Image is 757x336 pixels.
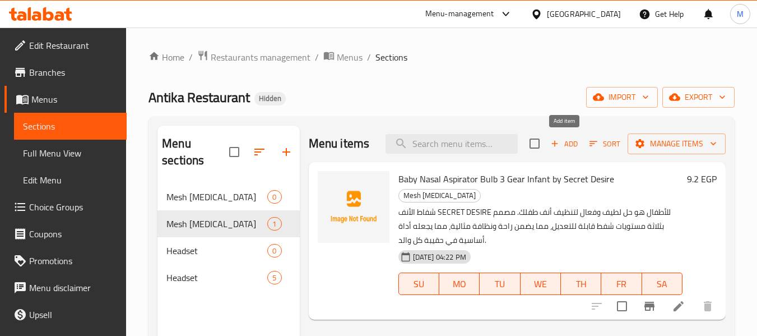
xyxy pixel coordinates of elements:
span: Coupons [29,227,118,241]
button: SU [398,273,439,295]
a: Upsell [4,301,127,328]
span: Select section [523,132,546,155]
span: Upsell [29,308,118,321]
button: export [662,87,735,108]
span: Sort items [582,135,628,153]
span: Antika Restaurant [148,85,250,110]
div: Mesh Nebulizer [166,217,267,231]
nav: Menu sections [157,179,299,296]
span: Sections [23,119,118,133]
span: Mesh [MEDICAL_DATA] [166,217,267,231]
span: 1 [268,219,281,229]
span: Select all sections [222,140,246,164]
span: SA [647,276,678,292]
span: Promotions [29,254,118,268]
button: import [586,87,658,108]
div: Mesh Nebulizer [398,189,481,202]
span: WE [525,276,556,292]
button: FR [601,273,642,295]
li: / [315,50,319,64]
div: Mesh [MEDICAL_DATA]0 [157,183,299,210]
span: Select to update [610,294,634,318]
div: Mesh [MEDICAL_DATA]1 [157,210,299,237]
a: Edit Restaurant [4,32,127,59]
span: Headset [166,244,267,257]
a: Choice Groups [4,194,127,220]
nav: breadcrumb [148,50,735,65]
h6: 9.2 EGP [687,171,717,187]
h2: Menu sections [162,135,229,169]
span: Baby Nasal Aspirator Bulb 3 Gear Infant by Secret Desire [398,171,614,187]
button: SA [642,273,682,295]
span: TH [565,276,597,292]
input: search [386,134,518,154]
span: FR [606,276,637,292]
img: Baby Nasal Aspirator Bulb 3 Gear Infant by Secret Desire [318,171,389,243]
span: Branches [29,66,118,79]
a: Promotions [4,247,127,274]
a: Full Menu View [14,140,127,167]
a: Sections [14,113,127,140]
div: Mesh Nebulizer [166,190,267,204]
a: Home [148,50,184,64]
span: Menu disclaimer [29,281,118,294]
span: Headset [166,271,267,284]
span: Hidden [254,94,286,103]
span: 0 [268,192,281,202]
span: 0 [268,246,281,256]
a: Edit Menu [14,167,127,194]
button: TH [561,273,601,295]
button: Sort [587,135,623,153]
div: Headset5 [157,264,299,291]
li: / [367,50,371,64]
span: Mesh [MEDICAL_DATA] [166,190,267,204]
a: Menu disclaimer [4,274,127,301]
div: Menu-management [425,7,494,21]
a: Edit menu item [672,300,685,313]
span: Edit Restaurant [29,39,118,52]
button: MO [439,273,480,295]
button: delete [694,293,721,320]
span: Full Menu View [23,146,118,160]
span: M [737,8,744,20]
a: Menus [323,50,363,65]
span: TU [484,276,515,292]
button: Manage items [628,134,726,154]
div: items [267,217,281,231]
span: export [671,90,726,104]
span: Menus [31,93,118,106]
div: items [267,271,281,284]
span: SU [403,276,435,292]
button: Add [546,135,582,153]
span: Add [549,137,579,150]
button: Branch-specific-item [636,293,663,320]
span: Sort [589,137,620,150]
span: Manage items [637,137,717,151]
span: Choice Groups [29,200,118,214]
span: 5 [268,273,281,283]
div: [GEOGRAPHIC_DATA] [547,8,621,20]
span: Edit Menu [23,173,118,187]
span: Sections [375,50,407,64]
div: Headset0 [157,237,299,264]
a: Restaurants management [197,50,310,65]
span: Sort sections [246,139,273,165]
a: Menus [4,86,127,113]
span: import [595,90,649,104]
a: Coupons [4,220,127,247]
h2: Menu items [309,135,370,152]
div: items [267,244,281,257]
button: WE [521,273,561,295]
span: Restaurants management [211,50,310,64]
button: TU [480,273,520,295]
a: Branches [4,59,127,86]
li: / [189,50,193,64]
p: شفاط الأنف SECRET DESIRE للأطفال هو حل لطيف وفعال لتنظيف أنف طفلك. مصمم بثلاثة مستويات شفط قابلة ... [398,205,682,247]
span: MO [444,276,475,292]
div: items [267,190,281,204]
span: Menus [337,50,363,64]
span: [DATE] 04:22 PM [408,252,471,263]
span: Mesh [MEDICAL_DATA] [399,189,480,202]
